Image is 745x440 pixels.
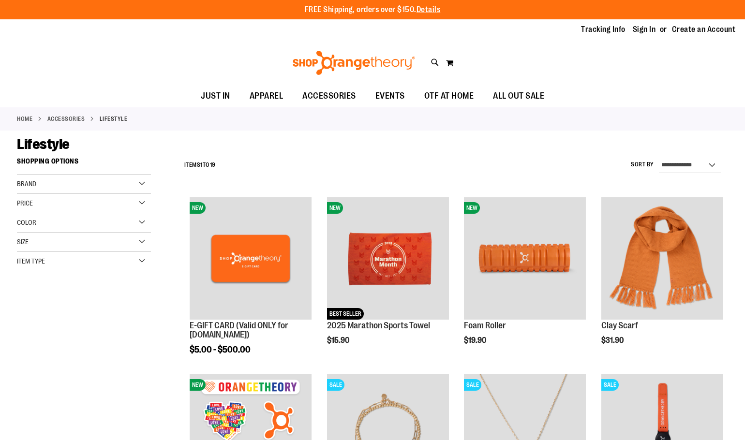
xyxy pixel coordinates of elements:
[493,85,544,107] span: ALL OUT SALE
[464,336,488,345] span: $19.90
[417,5,441,14] a: Details
[633,24,656,35] a: Sign In
[17,136,70,152] span: Lifestyle
[581,24,626,35] a: Tracking Info
[17,199,33,207] span: Price
[327,321,430,330] a: 2025 Marathon Sports Towel
[327,379,344,391] span: SALE
[17,238,29,246] span: Size
[302,85,356,107] span: ACCESSORIES
[184,158,216,173] h2: Items to
[17,180,36,188] span: Brand
[424,85,474,107] span: OTF AT HOME
[322,192,454,369] div: product
[601,336,625,345] span: $31.90
[601,321,638,330] a: Clay Scarf
[190,197,312,321] a: E-GIFT CARD (Valid ONLY for ShopOrangetheory.com)NEW
[190,345,251,354] span: $5.00 - $500.00
[327,197,449,319] img: 2025 Marathon Sports Towel
[201,85,230,107] span: JUST IN
[327,202,343,214] span: NEW
[464,197,586,321] a: Foam RollerNEW
[47,115,85,123] a: ACCESSORIES
[601,197,723,321] a: Clay Scarf
[190,202,206,214] span: NEW
[601,379,619,391] span: SALE
[327,197,449,321] a: 2025 Marathon Sports TowelNEWBEST SELLER
[596,192,728,369] div: product
[17,153,151,175] strong: Shopping Options
[210,161,216,168] span: 19
[190,197,312,319] img: E-GIFT CARD (Valid ONLY for ShopOrangetheory.com)
[464,379,481,391] span: SALE
[464,197,586,319] img: Foam Roller
[672,24,736,35] a: Create an Account
[291,51,417,75] img: Shop Orangetheory
[17,257,45,265] span: Item Type
[459,192,591,369] div: product
[631,161,654,169] label: Sort By
[100,115,128,123] strong: Lifestyle
[190,321,288,340] a: E-GIFT CARD (Valid ONLY for [DOMAIN_NAME])
[601,197,723,319] img: Clay Scarf
[327,336,351,345] span: $15.90
[464,202,480,214] span: NEW
[327,308,364,320] span: BEST SELLER
[250,85,283,107] span: APPAREL
[185,192,316,379] div: product
[17,219,36,226] span: Color
[464,321,506,330] a: Foam Roller
[17,115,32,123] a: Home
[375,85,405,107] span: EVENTS
[305,4,441,15] p: FREE Shipping, orders over $150.
[190,379,206,391] span: NEW
[200,161,203,168] span: 1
